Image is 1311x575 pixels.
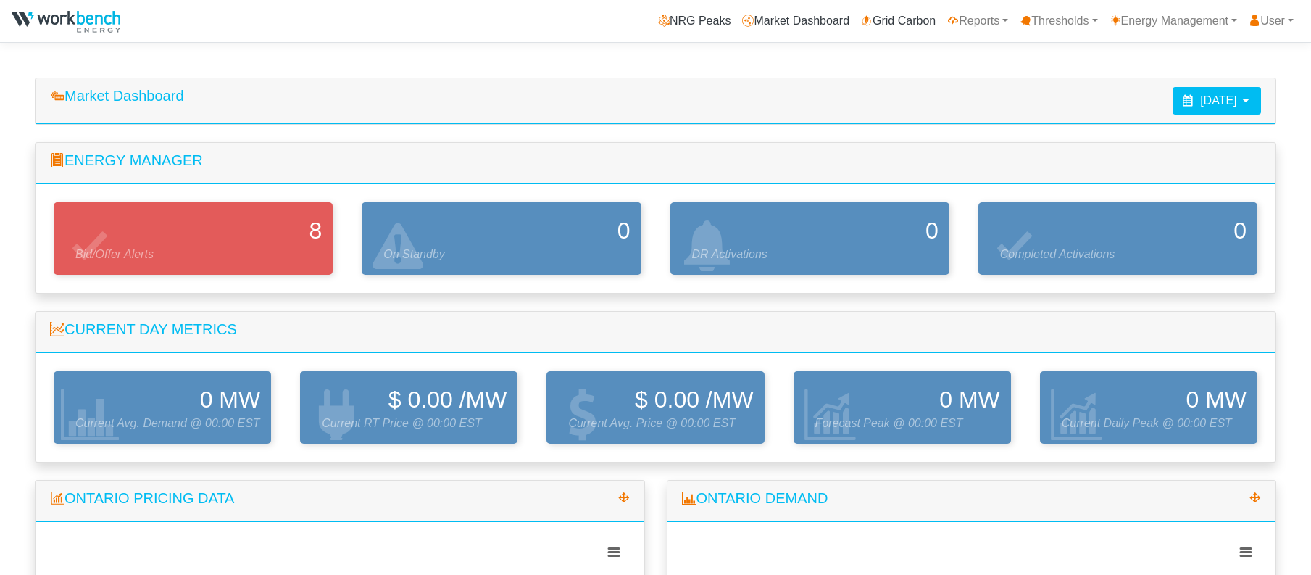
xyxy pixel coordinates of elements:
span: 8 [309,213,322,248]
span: 0 [1233,213,1247,248]
img: NRGPeaks.png [12,11,120,33]
div: Bid Alerts [39,199,347,278]
a: Market Dashboard [736,7,855,36]
h5: Market Dashboard [50,87,184,104]
a: Thresholds [1014,7,1103,36]
h5: Ontario Pricing Data [50,489,234,507]
span: 0 [925,213,938,248]
h5: Ontario Demand [682,489,828,507]
span: Current Avg. Demand @ 00:00 EST [75,415,260,432]
a: Energy Management [1104,7,1244,36]
span: Current Avg. Price @ 00:00 EST [568,415,753,432]
a: 0 Completed Activations [975,202,1261,275]
span: 0 MW [1186,382,1247,417]
span: $ 0.00 /MW [635,382,754,417]
span: [DATE] [1200,94,1236,107]
span: 0 [617,213,630,248]
span: Current Daily Peak @ 00:00 EST [1062,415,1247,432]
span: On Standby [383,246,630,263]
a: User [1243,7,1299,36]
div: On Standby [347,199,655,278]
span: Current RT Price @ 00:00 EST [322,415,507,432]
a: NRG Peaks [652,7,736,36]
a: 0 On Standby [358,202,644,275]
span: 0 MW [939,382,1000,417]
h5: Current Day Metrics [50,320,1261,338]
a: 8 Bid/Offer Alerts [50,202,336,275]
span: DR Activations [692,246,938,263]
div: Have Completed DR Activations [964,199,1272,278]
a: Grid Carbon [855,7,941,36]
h5: Energy Manager [50,152,1261,169]
span: Forecast Peak @ 00:00 EST [815,415,1000,432]
div: Have DR Actions [656,199,964,278]
span: 0 MW [200,382,261,417]
a: Reports [941,7,1014,36]
a: 0 DR Activations [667,202,953,275]
span: $ 0.00 /MW [388,382,507,417]
span: Bid/Offer Alerts [75,246,322,263]
span: Completed Activations [1000,246,1247,263]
